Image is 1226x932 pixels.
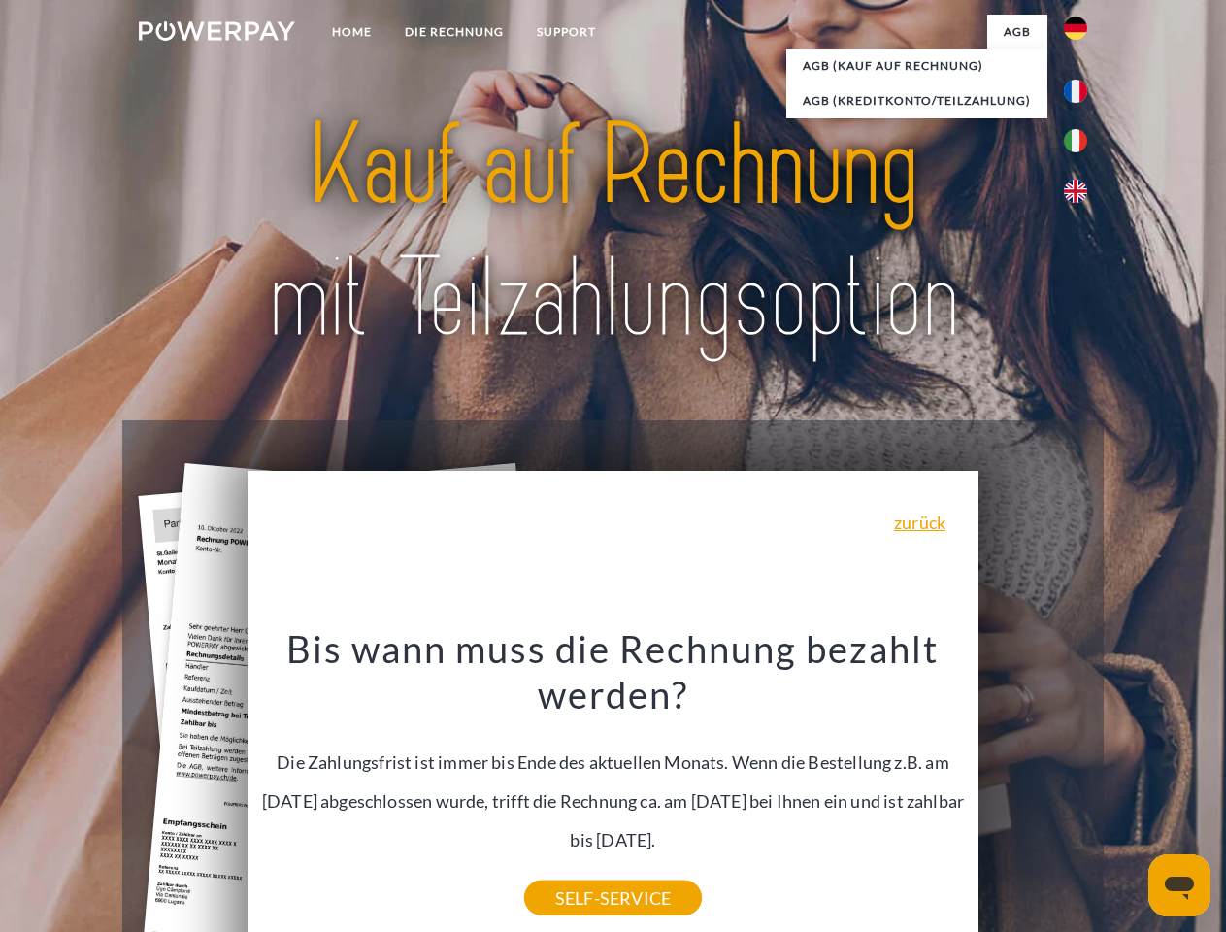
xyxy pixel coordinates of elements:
[1064,180,1087,203] img: en
[1064,129,1087,152] img: it
[1064,17,1087,40] img: de
[185,93,1041,372] img: title-powerpay_de.svg
[315,15,388,50] a: Home
[259,625,968,898] div: Die Zahlungsfrist ist immer bis Ende des aktuellen Monats. Wenn die Bestellung z.B. am [DATE] abg...
[388,15,520,50] a: DIE RECHNUNG
[894,514,945,531] a: zurück
[1148,854,1210,916] iframe: Schaltfläche zum Öffnen des Messaging-Fensters
[987,15,1047,50] a: agb
[520,15,613,50] a: SUPPORT
[1064,80,1087,103] img: fr
[259,625,968,718] h3: Bis wann muss die Rechnung bezahlt werden?
[524,881,702,915] a: SELF-SERVICE
[139,21,295,41] img: logo-powerpay-white.svg
[786,49,1047,83] a: AGB (Kauf auf Rechnung)
[786,83,1047,118] a: AGB (Kreditkonto/Teilzahlung)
